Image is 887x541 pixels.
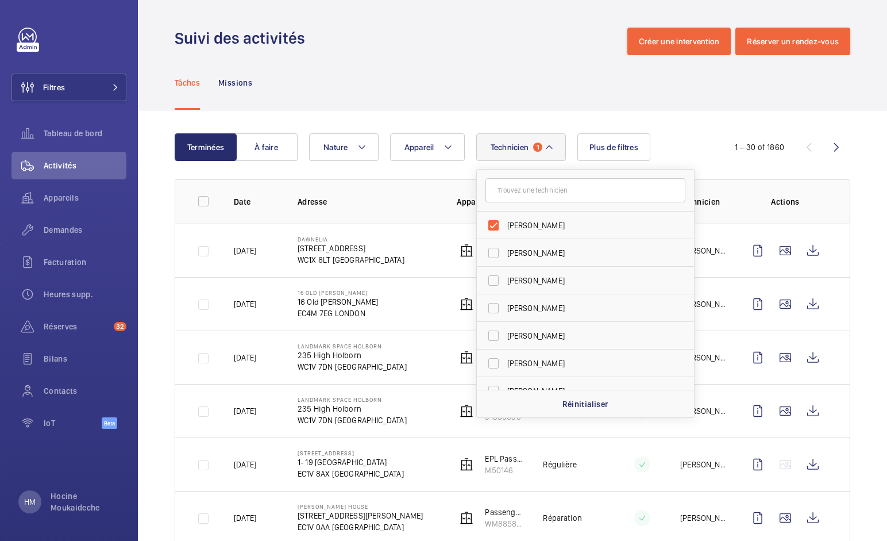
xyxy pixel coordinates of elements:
p: Réparation [543,512,582,524]
img: elevator.svg [460,458,473,471]
img: elevator.svg [460,297,473,311]
span: Tableau de bord [44,128,126,139]
button: Plus de filtres [577,133,650,161]
span: Activités [44,160,126,171]
span: Appareils [44,192,126,204]
p: [PERSON_NAME] [680,245,726,256]
p: [STREET_ADDRESS] [298,450,404,456]
p: Appareil [457,196,525,208]
span: Filtres [43,82,65,93]
p: Adresse [298,196,438,208]
p: [DATE] [234,512,256,524]
p: [DATE] [234,298,256,310]
p: [STREET_ADDRESS][PERSON_NAME] [298,510,423,521]
p: Hocine Moukaideche [51,490,119,513]
p: [DATE] [234,459,256,470]
span: [PERSON_NAME] [507,247,665,259]
button: Terminées [175,133,237,161]
p: WC1V 7DN [GEOGRAPHIC_DATA] [298,415,407,426]
button: Appareil [390,133,465,161]
img: elevator.svg [460,404,473,418]
button: Créer une intervention [627,28,731,55]
span: 32 [114,322,126,331]
span: IoT [44,417,102,429]
button: Technicien1 [476,133,566,161]
p: [PERSON_NAME] [680,352,726,363]
span: Beta [102,417,117,429]
p: 16 Old [PERSON_NAME] [298,296,379,308]
span: [PERSON_NAME] [507,220,665,231]
span: [PERSON_NAME] [507,330,665,342]
p: 235 High Holborn [298,350,407,361]
p: Date [234,196,279,208]
p: [DATE] [234,245,256,256]
p: Passenger lift [485,507,525,518]
span: Technicien [491,143,529,152]
p: M50146 [485,465,525,476]
p: 16 Old [PERSON_NAME] [298,289,379,296]
p: HM [24,496,36,508]
span: [PERSON_NAME] [507,385,665,397]
p: Missions [218,77,252,89]
button: Filtres [11,74,126,101]
p: 1- 19 [GEOGRAPHIC_DATA] [298,456,404,468]
p: Dawnelia [298,236,404,243]
p: EC1V 8AX [GEOGRAPHIC_DATA] [298,468,404,479]
p: [DATE] [234,405,256,417]
span: Appareil [404,143,434,152]
p: WM88585014 [485,518,525,530]
span: Bilans [44,353,126,364]
button: À faire [236,133,298,161]
span: [PERSON_NAME] [507,275,665,286]
img: elevator.svg [460,351,473,364]
p: Régulière [543,459,577,470]
p: WC1X 8LT [GEOGRAPHIC_DATA] [298,254,404,266]
p: [STREET_ADDRESS] [298,243,404,254]
p: Landmark Space Holborn [298,343,407,350]
span: 1 [533,143,542,152]
h1: Suivi des activités [175,28,312,49]
p: Actions [744,196,827,208]
div: 1 – 30 of 1860 [735,141,784,153]
p: [PERSON_NAME] House [298,503,423,510]
p: Tâches [175,77,200,89]
span: Heures supp. [44,289,126,300]
p: EPL Passenger Lift Gen 2 [485,453,525,465]
p: [PERSON_NAME] [680,405,726,417]
span: Nature [323,143,348,152]
p: 235 High Holborn [298,403,407,415]
p: WC1V 7DN [GEOGRAPHIC_DATA] [298,361,407,373]
button: Nature [309,133,379,161]
span: Plus de filtres [589,143,638,152]
img: elevator.svg [460,511,473,525]
span: Contacts [44,385,126,397]
span: [PERSON_NAME] [507,358,665,369]
p: Landmark Space Holborn [298,396,407,403]
span: Facturation [44,256,126,268]
p: EC1V 0AA [GEOGRAPHIC_DATA] [298,521,423,533]
span: [PERSON_NAME] [507,302,665,314]
p: EC4M 7EG LONDON [298,308,379,319]
p: [DATE] [234,352,256,363]
p: Technicien [680,196,726,208]
span: Demandes [44,224,126,236]
p: [PERSON_NAME] [680,459,726,470]
button: Réserver un rendez-vous [735,28,850,55]
span: Réserves [44,321,109,332]
input: Trouvez une technicien [485,178,685,202]
img: elevator.svg [460,244,473,258]
p: Réinitialiser [562,398,608,410]
p: [PERSON_NAME] [680,298,726,310]
p: [PERSON_NAME] [680,512,726,524]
